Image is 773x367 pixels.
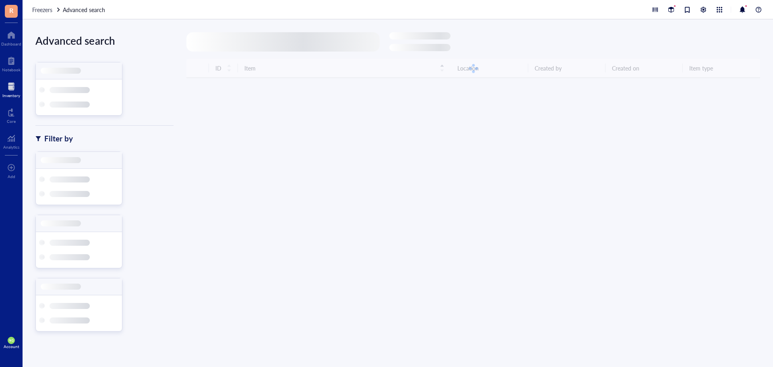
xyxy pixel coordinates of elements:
[35,32,174,49] div: Advanced search
[32,6,52,14] span: Freezers
[4,344,19,349] div: Account
[2,80,20,98] a: Inventory
[7,106,16,124] a: Core
[2,67,21,72] div: Notebook
[2,93,20,98] div: Inventory
[63,5,107,14] a: Advanced search
[9,339,13,342] span: NG
[32,5,61,14] a: Freezers
[3,132,19,149] a: Analytics
[7,119,16,124] div: Core
[1,41,21,46] div: Dashboard
[9,5,13,15] span: R
[1,29,21,46] a: Dashboard
[44,133,73,144] div: Filter by
[2,54,21,72] a: Notebook
[8,174,15,179] div: Add
[3,145,19,149] div: Analytics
